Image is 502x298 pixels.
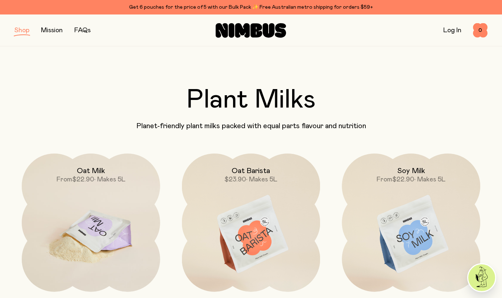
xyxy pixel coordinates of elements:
[397,167,425,175] h2: Soy Milk
[57,176,72,183] span: From
[414,176,445,183] span: • Makes 5L
[14,87,488,113] h2: Plant Milks
[74,27,91,34] a: FAQs
[22,154,160,292] a: Oat MilkFrom$22.90• Makes 5L
[473,23,488,38] button: 0
[392,176,414,183] span: $22.90
[41,27,63,34] a: Mission
[14,3,488,12] div: Get 6 pouches for the price of 5 with our Bulk Pack ✨ Free Australian metro shipping for orders $59+
[443,27,461,34] a: Log In
[77,167,105,175] h2: Oat Milk
[246,176,277,183] span: • Makes 5L
[468,264,495,291] img: agent
[94,176,125,183] span: • Makes 5L
[14,122,488,130] p: Planet-friendly plant milks packed with equal parts flavour and nutrition
[72,176,94,183] span: $22.90
[232,167,270,175] h2: Oat Barista
[224,176,246,183] span: $23.90
[377,176,392,183] span: From
[182,154,320,292] a: Oat Barista$23.90• Makes 5L
[342,154,480,292] a: Soy MilkFrom$22.90• Makes 5L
